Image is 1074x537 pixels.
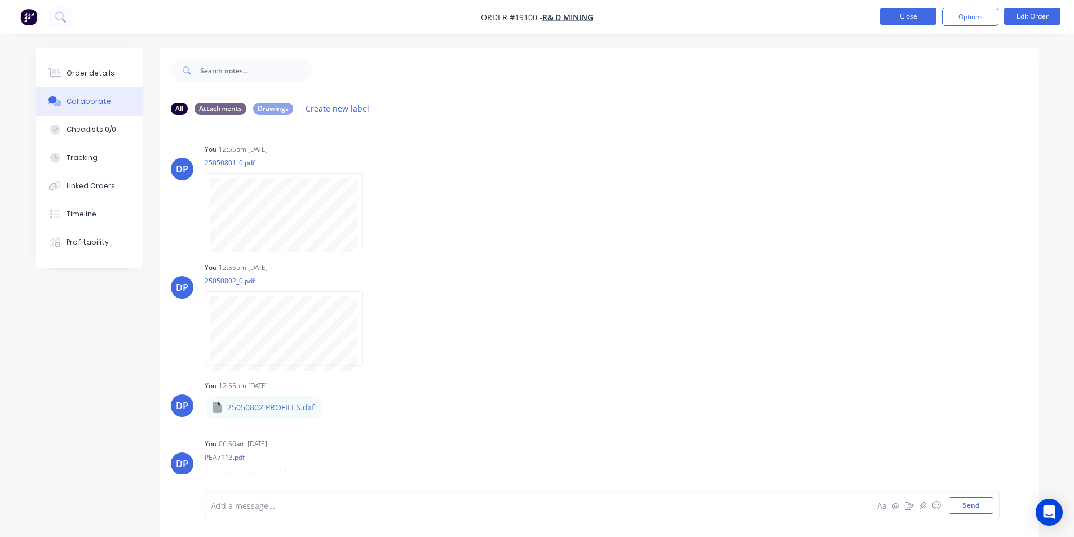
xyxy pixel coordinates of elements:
[67,68,114,78] div: Order details
[171,103,188,115] div: All
[219,439,267,449] div: 06:56am [DATE]
[36,200,143,228] button: Timeline
[176,162,188,176] div: DP
[67,96,111,106] div: Collaborate
[205,158,374,167] p: 25050801_0.pdf
[205,144,216,154] div: You
[942,8,998,26] button: Options
[481,12,542,23] span: Order #19100 -
[219,144,268,154] div: 12:55pm [DATE]
[176,457,188,471] div: DP
[880,8,936,25] button: Close
[876,499,889,512] button: Aa
[930,499,943,512] button: ☺
[67,181,115,191] div: Linked Orders
[300,101,375,116] button: Create new label
[67,237,109,247] div: Profitability
[949,497,993,514] button: Send
[1036,499,1063,526] div: Open Intercom Messenger
[219,263,268,273] div: 12:55pm [DATE]
[205,452,297,462] p: PEA7113.pdf
[200,59,312,82] input: Search notes...
[36,144,143,172] button: Tracking
[36,87,143,116] button: Collaborate
[253,103,293,115] div: Drawings
[36,59,143,87] button: Order details
[67,125,116,135] div: Checklists 0/0
[227,402,315,413] p: 25050802 PROFILES.dxf
[1004,8,1060,25] button: Edit Order
[205,439,216,449] div: You
[542,12,593,23] a: R& D Mining
[36,228,143,256] button: Profitability
[176,281,188,294] div: DP
[20,8,37,25] img: Factory
[67,209,96,219] div: Timeline
[195,103,246,115] div: Attachments
[205,276,374,286] p: 25050802_0.pdf
[36,116,143,144] button: Checklists 0/0
[67,153,98,163] div: Tracking
[36,172,143,200] button: Linked Orders
[219,381,268,391] div: 12:55pm [DATE]
[205,263,216,273] div: You
[176,399,188,412] div: DP
[205,381,216,391] div: You
[889,499,903,512] button: @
